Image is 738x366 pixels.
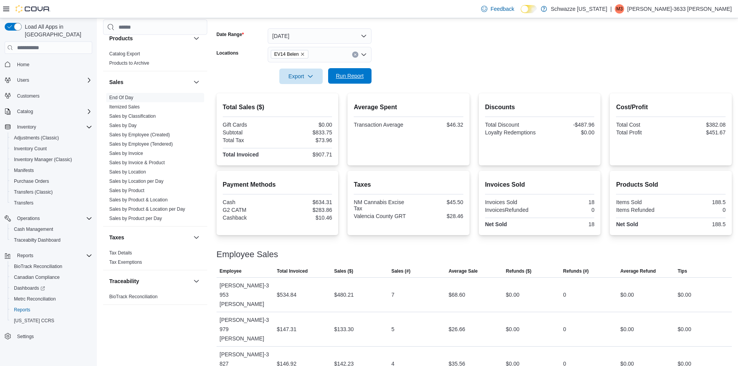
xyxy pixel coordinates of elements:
[551,4,607,14] p: Schwazze [US_STATE]
[11,133,62,143] a: Adjustments (Classic)
[109,169,146,175] a: Sales by Location
[15,5,50,13] img: Cova
[14,107,92,116] span: Catalog
[223,180,332,189] h2: Payment Methods
[490,5,514,13] span: Feedback
[673,122,726,128] div: $382.08
[354,122,407,128] div: Transaction Average
[14,307,30,313] span: Reports
[410,199,463,205] div: $45.50
[8,198,95,208] button: Transfers
[616,4,623,14] span: M3
[485,207,538,213] div: InvoicesRefunded
[328,68,372,84] button: Run Report
[11,225,92,234] span: Cash Management
[14,251,36,260] button: Reports
[109,250,132,256] span: Tax Details
[541,221,594,227] div: 18
[615,4,624,14] div: Monique-3633 Torrez
[616,122,669,128] div: Total Cost
[391,325,394,334] div: 5
[11,305,92,314] span: Reports
[5,55,92,362] nav: Complex example
[109,259,142,265] a: Tax Exemptions
[506,325,520,334] div: $0.00
[354,213,407,219] div: Valencia County GRT
[616,103,726,112] h2: Cost/Profit
[485,221,507,227] strong: Net Sold
[410,122,463,128] div: $46.32
[109,104,140,110] a: Itemized Sales
[109,150,143,156] span: Sales by Invoice
[14,237,60,243] span: Traceabilty Dashboard
[616,129,669,136] div: Total Profit
[8,304,95,315] button: Reports
[478,1,517,17] a: Feedback
[109,151,143,156] a: Sales by Invoice
[678,268,687,274] span: Tips
[563,290,566,299] div: 0
[220,268,242,274] span: Employee
[2,58,95,70] button: Home
[11,155,92,164] span: Inventory Manager (Classic)
[14,76,32,85] button: Users
[109,51,140,57] a: Catalog Export
[334,290,354,299] div: $480.21
[14,156,72,163] span: Inventory Manager (Classic)
[8,235,95,246] button: Traceabilty Dashboard
[8,143,95,154] button: Inventory Count
[616,180,726,189] h2: Products Sold
[109,113,156,119] span: Sales by Classification
[14,214,43,223] button: Operations
[109,113,156,119] a: Sales by Classification
[11,166,37,175] a: Manifests
[223,129,276,136] div: Subtotal
[109,187,145,194] span: Sales by Product
[109,197,168,203] a: Sales by Product & Location
[192,77,201,87] button: Sales
[14,263,62,270] span: BioTrack Reconciliation
[109,160,165,165] a: Sales by Invoice & Product
[17,333,34,340] span: Settings
[223,215,276,221] div: Cashback
[449,325,465,334] div: $26.66
[14,122,92,132] span: Inventory
[11,316,92,325] span: Washington CCRS
[14,332,37,341] a: Settings
[14,318,54,324] span: [US_STATE] CCRS
[109,34,133,42] h3: Products
[109,259,142,265] span: Tax Exemptions
[2,106,95,117] button: Catalog
[610,4,612,14] p: |
[17,215,40,222] span: Operations
[14,107,36,116] button: Catalog
[361,52,367,58] button: Open list of options
[616,207,669,213] div: Items Refunded
[274,50,299,58] span: EV14 Belen
[109,141,173,147] a: Sales by Employee (Tendered)
[109,95,133,100] a: End Of Day
[449,290,465,299] div: $68.60
[620,325,634,334] div: $0.00
[8,187,95,198] button: Transfers (Classic)
[673,199,726,205] div: 188.5
[109,215,162,222] span: Sales by Product per Day
[279,122,332,128] div: $0.00
[279,199,332,205] div: $634.31
[11,144,50,153] a: Inventory Count
[14,274,60,280] span: Canadian Compliance
[8,283,95,294] a: Dashboards
[506,268,532,274] span: Refunds ($)
[8,132,95,143] button: Adjustments (Classic)
[217,312,274,346] div: [PERSON_NAME]-3979 [PERSON_NAME]
[109,206,185,212] a: Sales by Product & Location per Day
[223,137,276,143] div: Total Tax
[217,50,239,56] label: Locations
[277,268,308,274] span: Total Invoiced
[284,69,318,84] span: Export
[14,200,33,206] span: Transfers
[279,151,332,158] div: $907.71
